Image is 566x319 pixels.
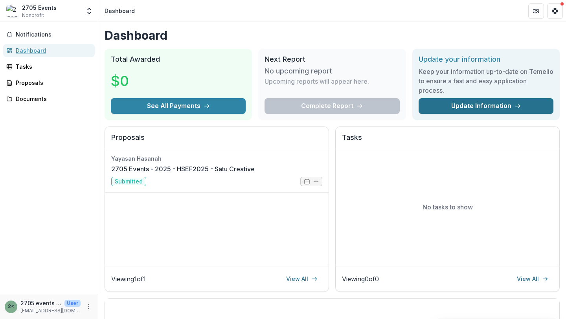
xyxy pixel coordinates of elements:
div: Dashboard [16,46,88,55]
button: See All Payments [111,98,246,114]
a: Dashboard [3,44,95,57]
a: Documents [3,92,95,105]
img: 2705 Events [6,5,19,17]
p: Viewing 0 of 0 [342,274,379,284]
button: Notifications [3,28,95,41]
a: View All [512,273,553,285]
p: Upcoming reports will appear here. [265,77,369,86]
h2: Total Awarded [111,55,246,64]
div: Documents [16,95,88,103]
h2: Tasks [342,133,553,148]
button: More [84,302,93,312]
a: View All [281,273,322,285]
a: Update Information [419,98,553,114]
button: Partners [528,3,544,19]
button: Get Help [547,3,563,19]
div: Proposals [16,79,88,87]
h3: Keep your information up-to-date on Temelio to ensure a fast and easy application process. [419,67,553,95]
div: 2705 Events [22,4,57,12]
h2: Update your information [419,55,553,64]
p: [EMAIL_ADDRESS][DOMAIN_NAME] [20,307,81,314]
div: Tasks [16,62,88,71]
nav: breadcrumb [101,5,138,16]
a: Proposals [3,76,95,89]
h2: Next Report [265,55,399,64]
h3: $0 [111,70,170,92]
span: Nonprofit [22,12,44,19]
p: 2705 events <[EMAIL_ADDRESS][DOMAIN_NAME]> [20,299,61,307]
div: Dashboard [105,7,135,15]
h3: No upcoming report [265,67,332,75]
a: Tasks [3,60,95,73]
div: 2705 events <events2705@gmail.com> [8,304,14,309]
p: No tasks to show [423,202,473,212]
span: Notifications [16,31,92,38]
h1: Dashboard [105,28,560,42]
p: User [64,300,81,307]
h2: Proposals [111,133,322,148]
button: Open entity switcher [84,3,95,19]
a: 2705 Events - 2025 - HSEF2025 - Satu Creative [111,164,255,174]
p: Viewing 1 of 1 [111,274,146,284]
